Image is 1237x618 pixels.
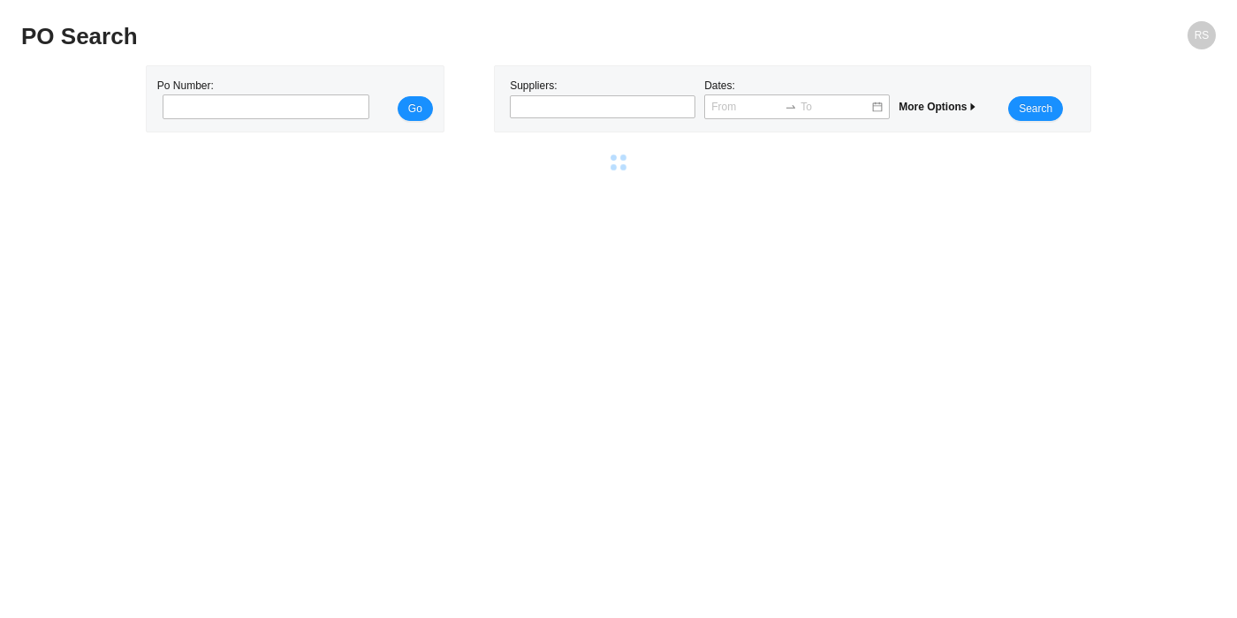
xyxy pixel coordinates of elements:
div: Suppliers: [505,77,700,121]
button: Search [1008,96,1063,121]
span: Search [1019,100,1052,117]
span: RS [1195,21,1210,49]
span: swap-right [785,101,797,113]
div: Dates: [700,77,894,121]
span: More Options [899,101,977,113]
input: To [801,98,870,116]
span: to [785,101,797,113]
div: Po Number: [157,77,364,121]
span: caret-right [968,102,978,112]
button: Go [398,96,433,121]
span: Go [408,100,422,117]
input: From [711,98,781,116]
h2: PO Search [21,21,917,52]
